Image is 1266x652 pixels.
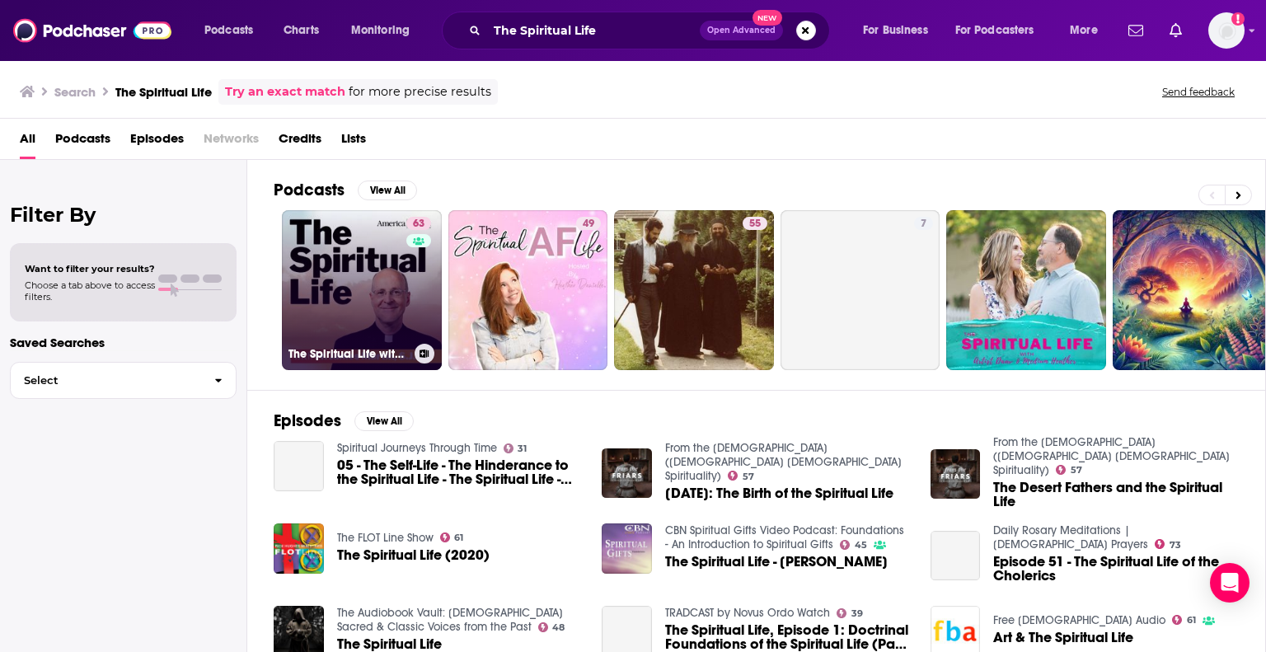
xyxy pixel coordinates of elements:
span: 73 [1170,542,1181,549]
a: Free Buddhist Audio [993,613,1165,627]
button: open menu [193,17,274,44]
span: Networks [204,125,259,159]
a: 45 [840,540,867,550]
a: All [20,125,35,159]
a: The Audiobook Vault: Catholic Sacred & Classic Voices from the Past [337,606,563,634]
span: 7 [921,216,926,232]
span: Logged in as OneWorldLit [1208,12,1245,49]
span: Monitoring [351,19,410,42]
span: Select [11,375,201,386]
img: Podchaser - Follow, Share and Rate Podcasts [13,15,171,46]
a: CBN Spiritual Gifts Video Podcast: Foundations - An Introduction to Spiritual Gifts [665,523,904,551]
a: The Spiritual Life, Episode 1: Doctrinal Foundations of the Spiritual Life (Part 1) [665,623,911,651]
button: Select [10,362,237,399]
a: 63 [406,217,431,230]
span: Charts [284,19,319,42]
a: The Spiritual Life [337,637,442,651]
span: 55 [749,216,761,232]
a: 48 [538,622,565,632]
svg: Add a profile image [1231,12,1245,26]
span: For Business [863,19,928,42]
a: Show notifications dropdown [1163,16,1189,45]
a: Episode 51 - The Spiritual Life of the Cholerics [931,531,981,581]
span: 57 [743,473,754,481]
span: 05 - The Self-Life - The Hinderance to the Spiritual Life - The Spiritual Life - [PERSON_NAME] [337,458,583,486]
h3: Search [54,84,96,100]
a: Daily Rosary Meditations | Catholic Prayers [993,523,1148,551]
span: Want to filter your results? [25,263,155,274]
div: Search podcasts, credits, & more... [457,12,846,49]
a: 7 [781,210,940,370]
a: From the Friars (Catholic Christian Spirituality) [993,435,1230,477]
span: More [1070,19,1098,42]
h2: Filter By [10,203,237,227]
a: 61 [440,532,464,542]
a: 55 [743,217,767,230]
a: 49 [448,210,608,370]
span: [DATE]: The Birth of the Spiritual Life [665,486,893,500]
a: The Spiritual Life - Travis Thigpen [665,555,888,569]
a: The Spiritual Life (2020) [337,548,490,562]
a: Show notifications dropdown [1122,16,1150,45]
button: Show profile menu [1208,12,1245,49]
button: open menu [1058,17,1118,44]
h2: Podcasts [274,180,345,200]
a: Charts [273,17,329,44]
span: 39 [851,610,863,617]
span: 61 [454,534,463,542]
button: View All [354,411,414,431]
a: Podcasts [55,125,110,159]
a: The Spiritual Life - Travis Thigpen [602,523,652,574]
span: 48 [552,624,565,631]
span: New [753,10,782,26]
a: The FLOT Line Show [337,531,434,545]
a: PodcastsView All [274,180,417,200]
a: 7 [914,217,933,230]
img: The Spiritual Life (2020) [274,523,324,574]
a: 39 [837,608,863,618]
a: Credits [279,125,321,159]
h3: The Spiritual Life [115,84,212,100]
a: Try an exact match [225,82,345,101]
span: The Desert Fathers and the Spiritual Life [993,481,1239,509]
span: 31 [518,445,527,453]
a: TRADCAST by Novus Ordo Watch [665,606,830,620]
span: for more precise results [349,82,491,101]
button: Send feedback [1157,85,1240,99]
p: Saved Searches [10,335,237,350]
button: Open AdvancedNew [700,21,783,40]
a: 31 [504,443,527,453]
span: 61 [1187,617,1196,624]
a: 63The Spiritual Life with Fr. [PERSON_NAME], [PERSON_NAME] [282,210,442,370]
a: Lists [341,125,366,159]
a: 57 [1056,465,1082,475]
img: Pentecost: The Birth of the Spiritual Life [602,448,652,499]
a: Spiritual Journeys Through Time [337,441,497,455]
a: Episodes [130,125,184,159]
a: 05 - The Self-Life - The Hinderance to the Spiritual Life - The Spiritual Life - Andrew Murray [337,458,583,486]
a: Art & The Spiritual Life [993,631,1133,645]
img: User Profile [1208,12,1245,49]
button: View All [358,181,417,200]
a: 57 [728,471,754,481]
span: 57 [1071,467,1082,474]
a: Episode 51 - The Spiritual Life of the Cholerics [993,555,1239,583]
h3: The Spiritual Life with Fr. [PERSON_NAME], [PERSON_NAME] [288,347,408,361]
span: For Podcasters [955,19,1034,42]
span: Open Advanced [707,26,776,35]
button: open menu [851,17,949,44]
a: 61 [1172,615,1196,625]
span: Choose a tab above to access filters. [25,279,155,303]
